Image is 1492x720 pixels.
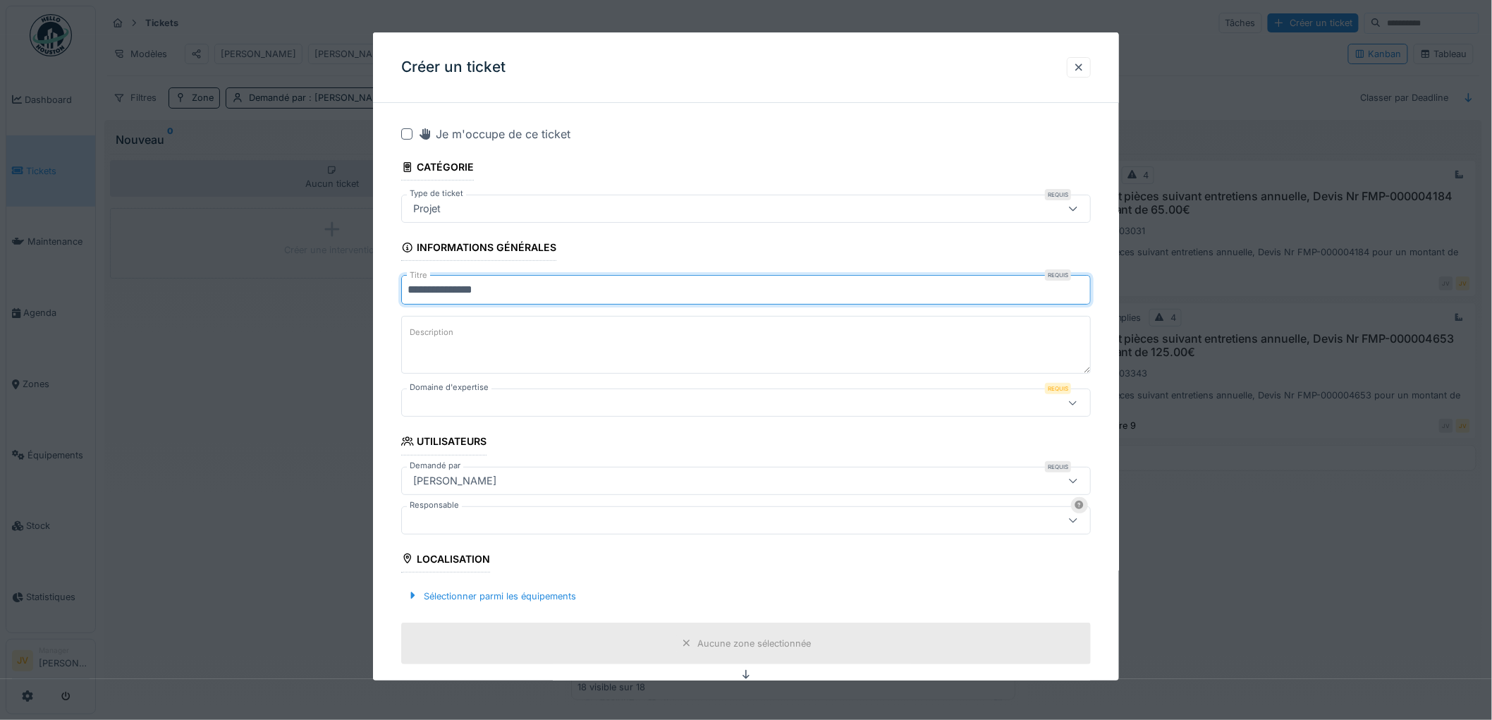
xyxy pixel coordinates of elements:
[407,269,430,281] label: Titre
[401,237,556,261] div: Informations générales
[407,382,491,393] label: Domaine d'expertise
[1045,189,1071,200] div: Requis
[698,637,812,650] div: Aucune zone sélectionnée
[407,324,456,341] label: Description
[401,157,474,181] div: Catégorie
[1045,269,1071,281] div: Requis
[401,548,490,572] div: Localisation
[408,472,502,488] div: [PERSON_NAME]
[408,201,446,216] div: Projet
[1045,460,1071,472] div: Requis
[401,587,582,606] div: Sélectionner parmi les équipements
[418,126,570,142] div: Je m'occupe de ce ticket
[1045,383,1071,394] div: Requis
[407,188,466,200] label: Type de ticket
[401,59,506,76] h3: Créer un ticket
[407,499,462,511] label: Responsable
[401,431,487,455] div: Utilisateurs
[407,459,463,471] label: Demandé par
